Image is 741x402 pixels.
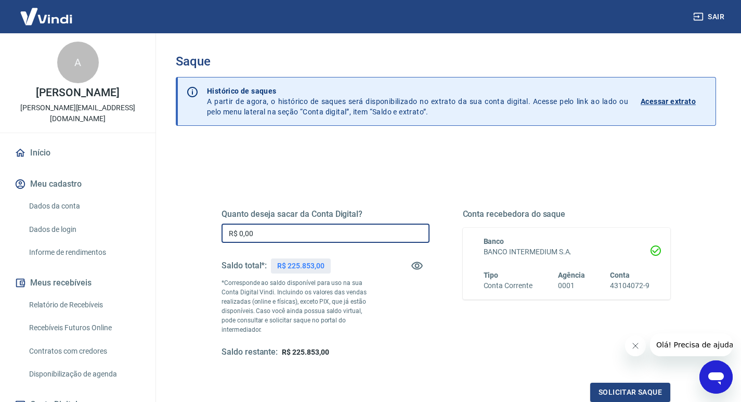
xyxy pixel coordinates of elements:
[222,261,267,271] h5: Saldo total*:
[207,86,628,117] p: A partir de agora, o histórico de saques será disponibilizado no extrato da sua conta digital. Ac...
[558,271,585,279] span: Agência
[12,271,143,294] button: Meus recebíveis
[610,280,649,291] h6: 43104072-9
[484,237,504,245] span: Banco
[282,348,329,356] span: R$ 225.853,00
[25,364,143,385] a: Disponibilização de agenda
[176,54,716,69] h3: Saque
[25,317,143,339] a: Recebíveis Futuros Online
[691,7,729,27] button: Sair
[25,196,143,217] a: Dados da conta
[25,219,143,240] a: Dados de login
[12,173,143,196] button: Meu cadastro
[25,242,143,263] a: Informe de rendimentos
[12,141,143,164] a: Início
[650,333,733,356] iframe: Mensagem da empresa
[277,261,324,271] p: R$ 225.853,00
[699,360,733,394] iframe: Botão para abrir a janela de mensagens
[558,280,585,291] h6: 0001
[484,271,499,279] span: Tipo
[222,278,378,334] p: *Corresponde ao saldo disponível para uso na sua Conta Digital Vindi. Incluindo os valores das ve...
[641,96,696,107] p: Acessar extrato
[610,271,630,279] span: Conta
[57,42,99,83] div: A
[25,341,143,362] a: Contratos com credores
[625,335,646,356] iframe: Fechar mensagem
[590,383,670,402] button: Solicitar saque
[484,247,650,257] h6: BANCO INTERMEDIUM S.A.
[25,294,143,316] a: Relatório de Recebíveis
[222,209,430,219] h5: Quanto deseja sacar da Conta Digital?
[207,86,628,96] p: Histórico de saques
[8,102,147,124] p: [PERSON_NAME][EMAIL_ADDRESS][DOMAIN_NAME]
[36,87,119,98] p: [PERSON_NAME]
[222,347,278,358] h5: Saldo restante:
[463,209,671,219] h5: Conta recebedora do saque
[12,1,80,32] img: Vindi
[484,280,532,291] h6: Conta Corrente
[641,86,707,117] a: Acessar extrato
[6,7,87,16] span: Olá! Precisa de ajuda?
